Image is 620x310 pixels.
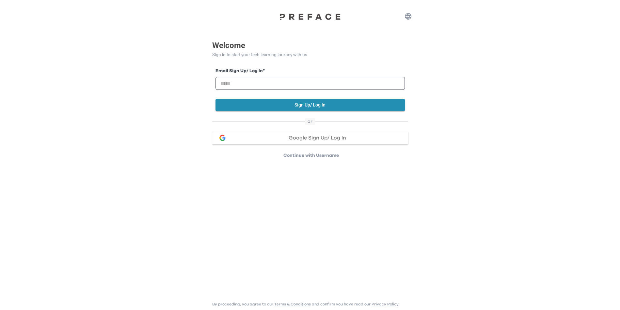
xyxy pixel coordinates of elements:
[305,118,315,125] span: or
[289,135,346,140] span: Google Sign Up/ Log In
[212,131,408,144] button: google loginGoogle Sign Up/ Log In
[212,51,408,58] p: Sign in to start your tech learning journey with us
[214,152,408,159] p: Continue with Username
[212,302,400,307] p: By proceeding, you agree to our and confirm you have read our .
[215,99,405,111] button: Sign Up/ Log In
[372,302,399,306] a: Privacy Policy
[274,302,311,306] a: Terms & Conditions
[278,13,343,20] img: Preface Logo
[215,68,405,74] label: Email Sign Up/ Log In *
[218,134,226,142] img: google login
[212,40,408,51] p: Welcome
